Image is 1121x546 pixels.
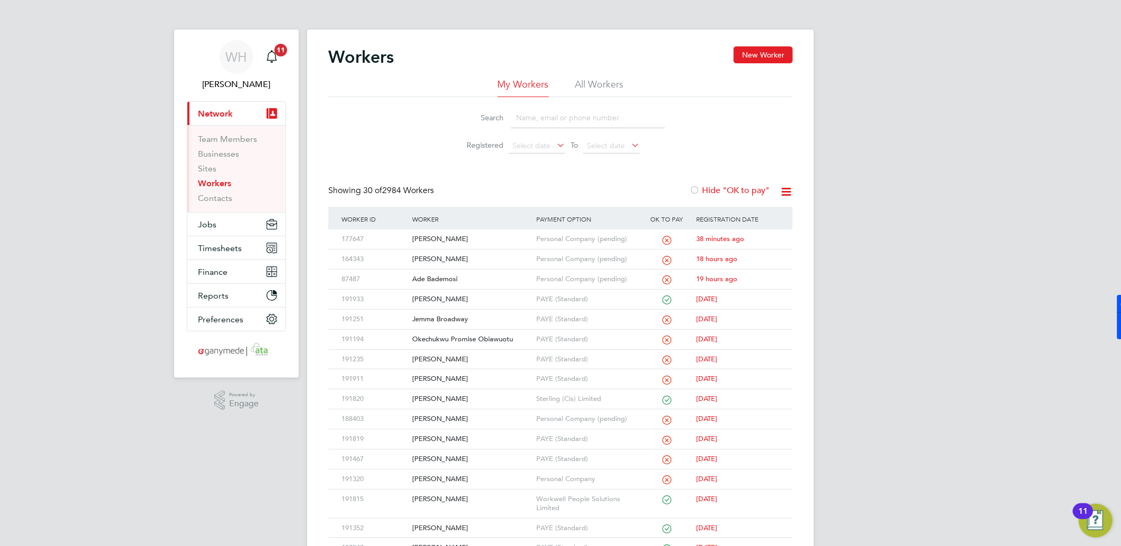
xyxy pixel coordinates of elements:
a: Workers [198,178,231,188]
a: 191251Jemma BroadwayPAYE (Standard)[DATE] [339,309,782,318]
a: 11 [261,40,282,74]
div: Okechukwu Promise Obiawuotu [410,330,534,349]
span: [DATE] [696,294,717,303]
div: PAYE (Standard) [534,290,641,309]
a: 191320[PERSON_NAME]Personal Company[DATE] [339,469,782,478]
button: Reports [187,284,286,307]
div: [PERSON_NAME] [410,519,534,538]
span: [DATE] [696,434,717,443]
div: [PERSON_NAME] [410,409,534,429]
div: Registration Date [693,207,782,231]
div: 177647 [339,229,410,249]
div: [PERSON_NAME] [410,250,534,269]
span: Preferences [198,314,243,324]
button: Finance [187,260,286,283]
div: Showing [328,185,436,196]
a: 191467[PERSON_NAME]PAYE (Standard)[DATE] [339,449,782,458]
span: [DATE] [696,454,717,463]
span: WH [226,50,248,64]
div: PAYE (Standard) [534,519,641,538]
span: 19 hours ago [696,274,737,283]
div: 191320 [339,470,410,489]
div: 191911 [339,369,410,389]
a: 191819[PERSON_NAME]PAYE (Standard)[DATE] [339,429,782,438]
nav: Main navigation [174,30,299,378]
div: Personal Company (pending) [534,229,641,249]
span: 18 hours ago [696,254,737,263]
img: ganymedesolutions-logo-retina.png [195,342,278,359]
button: Preferences [187,308,286,331]
span: [DATE] [696,394,717,403]
div: [PERSON_NAME] [410,350,534,369]
div: 191815 [339,490,410,509]
a: Go to home page [187,342,286,359]
div: PAYE (Standard) [534,449,641,469]
span: [DATE] [696,355,717,363]
div: Sterling (Cis) Limited [534,389,641,409]
a: Contacts [198,193,232,203]
div: OK to pay [640,207,693,231]
div: 191820 [339,389,410,409]
div: PAYE (Standard) [534,350,641,369]
div: Personal Company (pending) [534,409,641,429]
li: All Workers [575,78,624,97]
div: Personal Company [534,470,641,489]
div: [PERSON_NAME] [410,490,534,509]
button: Network [187,102,286,125]
div: [PERSON_NAME] [410,449,534,469]
div: Payment Option [534,207,641,231]
a: 87487Ade BademosiPersonal Company (pending)19 hours ago [339,269,782,278]
a: 188403[PERSON_NAME]Personal Company (pending)[DATE] [339,409,782,418]
a: Businesses [198,149,239,159]
div: 191819 [339,429,410,449]
span: [DATE] [696,414,717,423]
span: 30 of [363,185,382,196]
div: Personal Company (pending) [534,270,641,289]
a: 191820[PERSON_NAME]Sterling (Cis) Limited[DATE] [339,389,782,398]
span: [DATE] [696,334,717,343]
span: To [567,138,581,152]
span: [DATE] [696,474,717,483]
span: [DATE] [696,314,717,323]
div: Jemma Broadway [410,310,534,329]
div: Personal Company (pending) [534,250,641,269]
span: Reports [198,291,229,301]
a: 191933[PERSON_NAME]PAYE (Standard)[DATE] [339,289,782,298]
a: 191235[PERSON_NAME]PAYE (Standard)[DATE] [339,349,782,358]
div: [PERSON_NAME] [410,229,534,249]
div: 191194 [339,330,410,349]
h2: Workers [328,46,394,68]
span: Jobs [198,219,216,229]
label: Search [456,113,503,122]
div: 164343 [339,250,410,269]
span: 38 minutes ago [696,234,744,243]
a: Sites [198,164,216,174]
li: My Workers [498,78,549,97]
div: 11 [1078,511,1088,525]
span: 2984 Workers [363,185,434,196]
button: Open Resource Center, 11 new notifications [1079,504,1113,538]
div: 191235 [339,350,410,369]
div: 191352 [339,519,410,538]
span: [DATE] [696,374,717,383]
div: Ade Bademosi [410,270,534,289]
div: 191467 [339,449,410,469]
div: PAYE (Standard) [534,429,641,449]
div: PAYE (Standard) [534,369,641,389]
div: [PERSON_NAME] [410,369,534,389]
label: Registered [456,140,503,150]
span: Finance [198,267,227,277]
input: Name, email or phone number [511,108,665,128]
button: Jobs [187,213,286,236]
div: Worker ID [339,207,410,231]
div: 87487 [339,270,410,289]
div: 188403 [339,409,410,429]
div: [PERSON_NAME] [410,429,534,449]
div: PAYE (Standard) [534,310,641,329]
span: [DATE] [696,494,717,503]
div: [PERSON_NAME] [410,290,534,309]
span: Powered by [229,390,259,399]
div: Worker [410,207,534,231]
a: 191815[PERSON_NAME]Workwell People Solutions Limited[DATE] [339,489,782,498]
button: Timesheets [187,236,286,260]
